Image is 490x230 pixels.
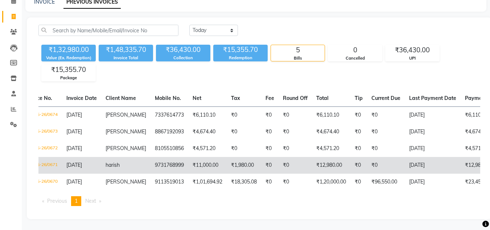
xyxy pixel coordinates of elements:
div: UPI [386,55,439,61]
td: 9731768999 [151,157,188,174]
div: ₹15,355.70 [42,65,95,75]
span: Fee [265,95,274,101]
td: [DATE] [405,140,461,157]
td: ₹0 [350,106,367,124]
td: ₹0 [279,124,312,140]
span: Last Payment Date [409,95,456,101]
td: ₹4,571.20 [312,140,350,157]
td: [DATE] [405,124,461,140]
span: Previous [47,198,67,204]
td: ₹0 [227,140,261,157]
span: Invoice No. [25,95,52,101]
td: ₹0 [261,174,279,190]
td: ₹0 [279,174,312,190]
div: ₹36,430.00 [386,45,439,55]
td: ₹0 [367,124,405,140]
td: V/2025-26/0672 [21,140,62,157]
td: ₹0 [261,124,279,140]
td: V/2025-26/0674 [21,106,62,124]
td: ₹1,01,694.92 [188,174,227,190]
td: ₹0 [350,174,367,190]
span: [DATE] [66,178,82,185]
span: [PERSON_NAME] [106,128,146,135]
div: Value (Ex. Redemption) [41,55,96,61]
span: Client Name [106,95,136,101]
td: 9113519013 [151,174,188,190]
td: ₹6,110.10 [188,106,227,124]
span: [PERSON_NAME] [106,145,146,152]
span: 1 [75,198,78,204]
td: ₹0 [367,157,405,174]
div: Redemption [213,55,268,61]
td: ₹1,20,000.00 [312,174,350,190]
div: Cancelled [328,55,382,61]
span: Next [85,198,96,204]
td: V/2025-26/0670 [21,174,62,190]
td: ₹0 [367,140,405,157]
span: Invoice Date [66,95,97,101]
div: ₹1,32,980.00 [41,45,96,55]
td: ₹96,550.00 [367,174,405,190]
span: [DATE] [66,128,82,135]
input: Search by Name/Mobile/Email/Invoice No [38,25,178,36]
span: [DATE] [66,112,82,118]
div: ₹15,355.70 [213,45,268,55]
div: Bills [271,55,325,61]
td: ₹4,674.40 [188,124,227,140]
td: ₹0 [279,106,312,124]
span: [PERSON_NAME] [106,112,146,118]
span: Tax [231,95,240,101]
td: ₹0 [261,157,279,174]
td: ₹0 [227,124,261,140]
td: ₹0 [350,140,367,157]
span: Total [316,95,329,101]
div: ₹36,430.00 [156,45,210,55]
span: [DATE] [66,162,82,168]
td: [DATE] [405,174,461,190]
td: V/2025-26/0671 [21,157,62,174]
td: ₹0 [350,157,367,174]
td: ₹18,305.08 [227,174,261,190]
span: Tip [355,95,363,101]
td: ₹0 [279,157,312,174]
td: ₹0 [261,140,279,157]
span: Current Due [371,95,400,101]
div: ₹1,48,335.70 [99,45,153,55]
td: 8867192093 [151,124,188,140]
td: ₹0 [350,124,367,140]
div: Collection [156,55,210,61]
td: ₹1,980.00 [227,157,261,174]
div: Package [42,75,95,81]
span: Mobile No. [155,95,181,101]
td: 8105510856 [151,140,188,157]
span: Net [193,95,201,101]
span: harish [106,162,120,168]
span: [DATE] [66,145,82,152]
td: ₹6,110.10 [312,106,350,124]
td: ₹4,674.40 [312,124,350,140]
td: ₹0 [261,106,279,124]
span: Round Off [283,95,308,101]
td: 7337614773 [151,106,188,124]
div: 5 [271,45,325,55]
td: V/2025-26/0673 [21,124,62,140]
td: ₹0 [227,106,261,124]
nav: Pagination [38,196,480,206]
td: [DATE] [405,157,461,174]
td: ₹12,980.00 [312,157,350,174]
span: [PERSON_NAME] [106,178,146,185]
td: ₹0 [279,140,312,157]
div: Invoice Total [99,55,153,61]
td: ₹0 [367,106,405,124]
td: ₹11,000.00 [188,157,227,174]
td: ₹4,571.20 [188,140,227,157]
div: 0 [328,45,382,55]
td: [DATE] [405,106,461,124]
